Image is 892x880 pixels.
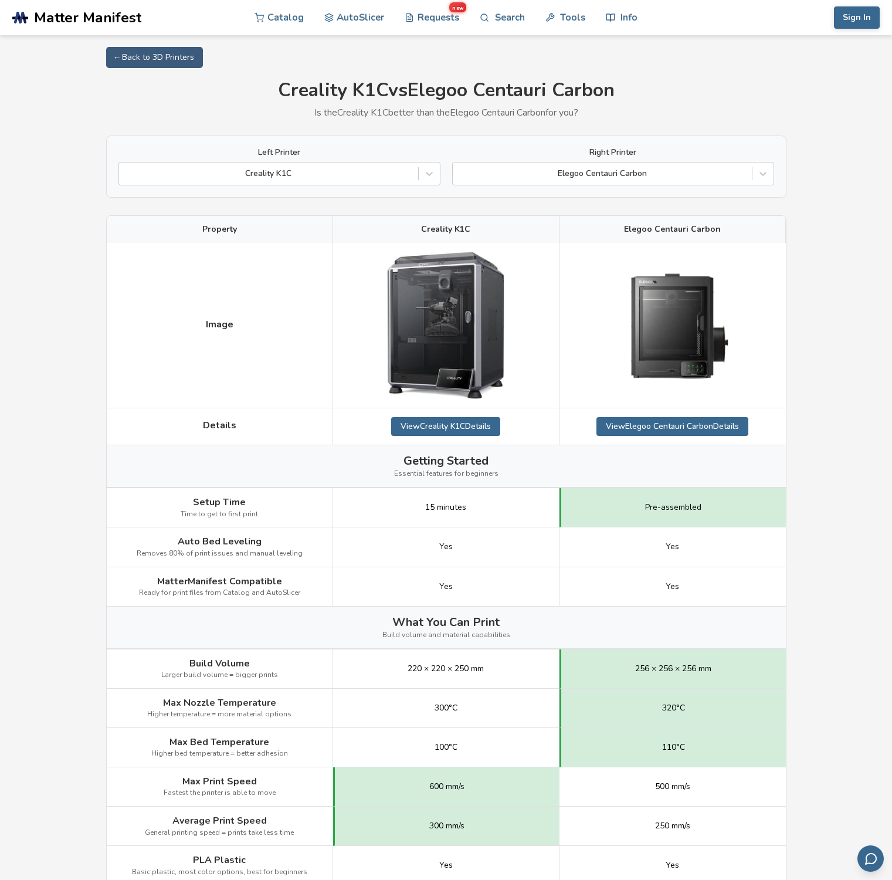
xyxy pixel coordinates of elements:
span: 320°C [662,703,685,713]
a: ← Back to 3D Printers [106,47,203,68]
span: Yes [666,861,679,870]
span: Yes [666,582,679,591]
span: General printing speed = prints take less time [145,829,294,837]
span: Matter Manifest [34,9,141,26]
button: Sign In [834,6,880,29]
span: Yes [439,542,453,551]
span: 110°C [662,743,685,752]
span: 600 mm/s [429,782,464,791]
span: Build Volume [189,658,250,669]
input: Creality K1C [125,169,127,178]
span: 250 mm/s [655,821,690,831]
a: ViewElegoo Centauri CarbonDetails [596,417,748,436]
h1: Creality K1C vs Elegoo Centauri Carbon [106,80,786,101]
span: Build volume and material capabilities [382,631,510,639]
span: 15 minutes [425,503,466,512]
img: Elegoo Centauri Carbon [614,258,731,393]
a: ViewCreality K1CDetails [391,417,500,436]
span: Yes [666,542,679,551]
label: Left Printer [118,148,440,157]
span: Setup Time [193,497,246,507]
span: Yes [439,861,453,870]
span: 256 × 256 × 256 mm [635,664,711,673]
span: Removes 80% of print issues and manual leveling [137,550,303,558]
span: 500 mm/s [655,782,690,791]
span: Basic plastic, most color options, best for beginners [132,868,307,876]
span: Higher bed temperature = better adhesion [151,750,288,758]
button: Send feedback via email [857,845,884,872]
span: PLA Plastic [193,855,246,865]
span: Max Nozzle Temperature [163,698,276,708]
span: 300°C [435,703,457,713]
span: Larger build volume = bigger prints [161,671,278,679]
span: Auto Bed Leveling [178,536,262,547]
span: 220 × 220 × 250 mm [408,664,484,673]
span: Property [202,225,237,234]
span: What You Can Print [392,615,500,629]
span: Essential features for beginners [394,470,498,478]
span: Average Print Speed [172,815,267,826]
span: Yes [439,582,453,591]
span: Time to get to first print [181,510,258,519]
span: Creality K1C [421,225,470,234]
span: Details [203,420,236,431]
span: Higher temperature = more material options [147,710,291,719]
span: Pre-assembled [645,503,701,512]
img: Creality K1C [387,252,504,399]
span: MatterManifest Compatible [157,576,282,587]
span: Elegoo Centauri Carbon [624,225,721,234]
input: Elegoo Centauri Carbon [459,169,461,178]
label: Right Printer [452,148,774,157]
span: 300 mm/s [429,821,464,831]
p: Is the Creality K1C better than the Elegoo Centauri Carbon for you? [106,107,786,118]
span: new [449,2,466,12]
span: Max Print Speed [182,776,257,787]
span: Ready for print files from Catalog and AutoSlicer [139,589,300,597]
span: Getting Started [403,454,489,468]
span: Image [206,319,233,330]
span: Max Bed Temperature [169,737,269,747]
span: 100°C [435,743,457,752]
span: Fastest the printer is able to move [164,789,276,797]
